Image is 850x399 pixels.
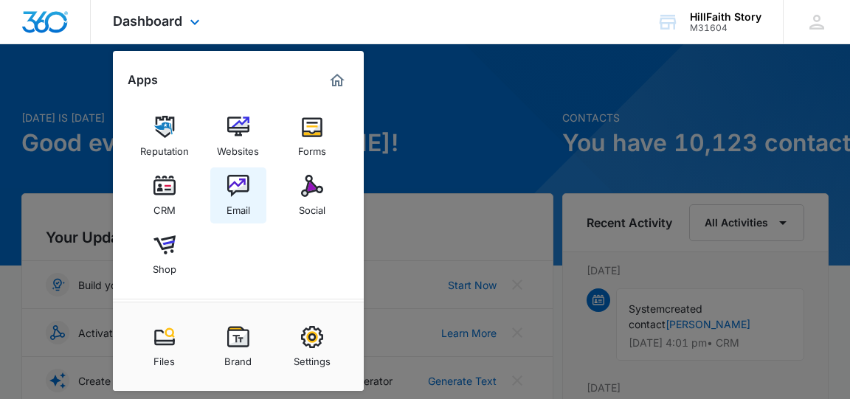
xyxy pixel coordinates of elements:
a: Shop [137,226,193,282]
div: Files [153,348,175,367]
div: account name [690,11,761,23]
a: Websites [210,108,266,164]
a: Social [284,167,340,223]
div: Forms [298,138,326,157]
div: Websites [217,138,259,157]
a: CRM [137,167,193,223]
div: Brand [224,348,252,367]
div: CRM [153,197,176,216]
a: Reputation [137,108,193,164]
a: Forms [284,108,340,164]
span: Dashboard [113,13,182,29]
div: account id [690,23,761,33]
div: Email [227,197,250,216]
a: Files [137,319,193,375]
h2: Apps [128,73,158,87]
div: Social [299,197,325,216]
div: Settings [294,348,331,367]
a: Marketing 360® Dashboard [325,69,349,92]
a: Email [210,167,266,223]
div: Shop [153,256,176,275]
div: Reputation [140,138,189,157]
a: Settings [284,319,340,375]
a: Brand [210,319,266,375]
